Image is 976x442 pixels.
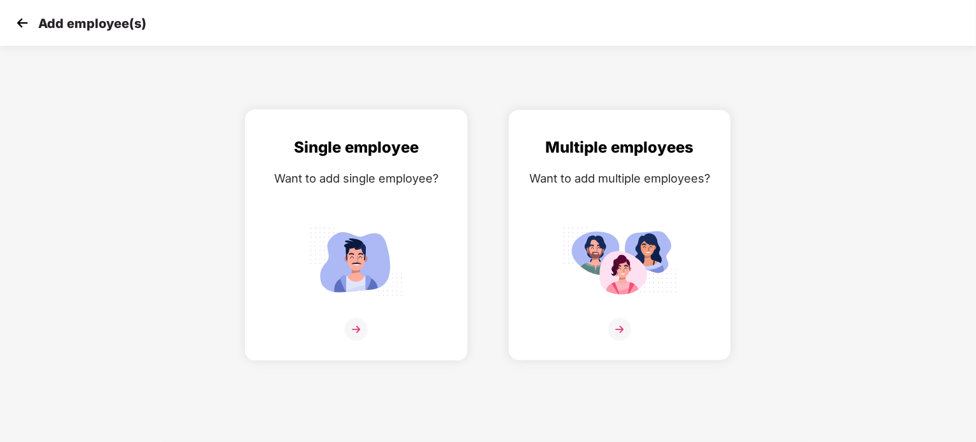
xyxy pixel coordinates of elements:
[13,13,32,32] img: svg+xml;base64,PHN2ZyB4bWxucz0iaHR0cDovL3d3dy53My5vcmcvMjAwMC9zdmciIHdpZHRoPSIzMCIgaGVpZ2h0PSIzMC...
[608,318,631,341] img: svg+xml;base64,PHN2ZyB4bWxucz0iaHR0cDovL3d3dy53My5vcmcvMjAwMC9zdmciIHdpZHRoPSIzNiIgaGVpZ2h0PSIzNi...
[299,222,414,301] img: svg+xml;base64,PHN2ZyB4bWxucz0iaHR0cDovL3d3dy53My5vcmcvMjAwMC9zdmciIGlkPSJTaW5nbGVfZW1wbG95ZWUiIH...
[522,169,718,188] div: Want to add multiple employees?
[562,222,677,301] img: svg+xml;base64,PHN2ZyB4bWxucz0iaHR0cDovL3d3dy53My5vcmcvMjAwMC9zdmciIGlkPSJNdWx0aXBsZV9lbXBsb3llZS...
[258,135,454,160] div: Single employee
[258,169,454,188] div: Want to add single employee?
[345,318,368,341] img: svg+xml;base64,PHN2ZyB4bWxucz0iaHR0cDovL3d3dy53My5vcmcvMjAwMC9zdmciIHdpZHRoPSIzNiIgaGVpZ2h0PSIzNi...
[38,16,146,31] p: Add employee(s)
[522,135,718,160] div: Multiple employees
